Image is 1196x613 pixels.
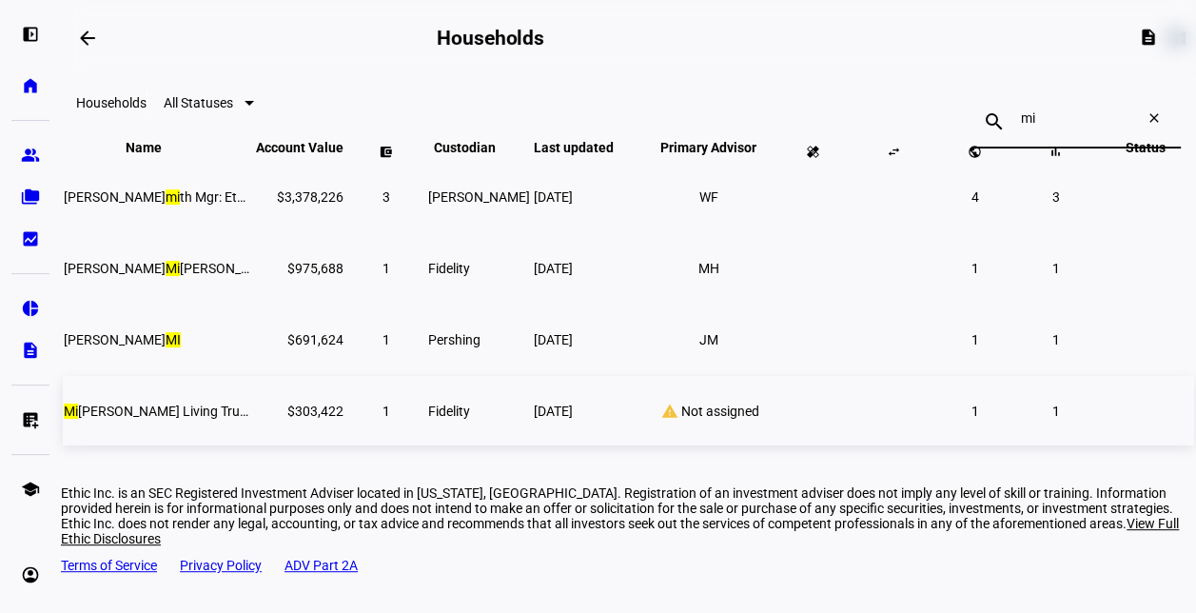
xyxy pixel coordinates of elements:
mat-icon: arrow_backwards [76,27,99,49]
span: 1 [1051,332,1059,347]
a: bid_landscape [11,220,49,258]
span: Eric <mark>Mi</mark>chael Meredith Jennifer Beck Meredith [64,261,491,276]
span: Status [1111,140,1180,155]
a: home [11,67,49,105]
span: Primary Advisor [646,140,771,155]
span: All Statuses [164,95,233,110]
eth-mat-symbol: pie_chart [21,299,40,318]
span: Richard N Golds<mark>mi</mark>th Mgr: Ethic [64,189,254,205]
li: WF [691,180,725,214]
eth-mat-symbol: group [21,146,40,165]
td: $691,624 [255,305,344,374]
mat-icon: description [1138,28,1157,47]
span: Account Value [256,140,343,155]
a: Terms of Service [61,558,157,573]
span: [DATE] [534,332,573,347]
mark: MI [166,332,181,347]
span: 4 [971,189,978,205]
span: <mark>Mi</mark>chelle Kramer Living Trust U/A dated 06/07/1991 [64,404,356,419]
input: Search [1021,110,1131,126]
span: Name [126,140,190,155]
eth-mat-symbol: bid_landscape [21,229,40,248]
mat-icon: close [1135,110,1181,133]
eth-mat-symbol: list_alt_add [21,410,40,429]
span: 1 [382,261,389,276]
span: 1 [382,332,389,347]
span: 1 [971,261,978,276]
mark: Mi [64,404,78,419]
div: Not assigned [646,403,771,420]
span: View Full Ethic Disclosures [61,516,1179,546]
a: pie_chart [11,289,49,327]
span: Pershing [428,332,480,347]
a: folder_copy [11,178,49,216]
mark: Mi [166,261,180,276]
eth-mat-symbol: home [21,76,40,95]
span: 1 [1051,404,1059,419]
a: group [11,136,49,174]
a: description [11,331,49,369]
span: SAMUEL COS<mark>MI</mark> [64,332,181,347]
span: 1 [382,404,389,419]
span: 1 [971,404,978,419]
h2: Households [437,27,544,49]
span: Custodian [434,140,524,155]
li: MH [691,251,725,286]
div: Ethic Inc. is an SEC Registered Investment Adviser located in [US_STATE], [GEOGRAPHIC_DATA]. Regi... [61,485,1196,546]
td: $303,422 [255,376,344,445]
span: [DATE] [534,189,573,205]
span: 1 [1051,261,1059,276]
eth-mat-symbol: school [21,480,40,499]
eth-mat-symbol: account_circle [21,565,40,584]
mark: mi [166,189,180,205]
span: 3 [1051,189,1059,205]
span: [DATE] [534,261,573,276]
eth-mat-symbol: left_panel_open [21,25,40,44]
span: [PERSON_NAME] [428,189,530,205]
span: Last updated [534,140,642,155]
a: ADV Part 2A [284,558,358,573]
eth-mat-symbol: description [21,341,40,360]
mat-icon: search [971,110,1017,133]
li: JM [691,323,725,357]
a: Privacy Policy [180,558,262,573]
span: 3 [382,189,389,205]
span: [DATE] [534,404,573,419]
td: $3,378,226 [255,162,344,231]
mat-icon: warning [657,403,680,420]
eth-mat-symbol: folder_copy [21,188,40,207]
eth-data-table-title: Households [76,95,147,110]
span: Fidelity [428,404,470,419]
span: Fidelity [428,261,470,276]
span: 1 [971,332,978,347]
td: $975,688 [255,233,344,303]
